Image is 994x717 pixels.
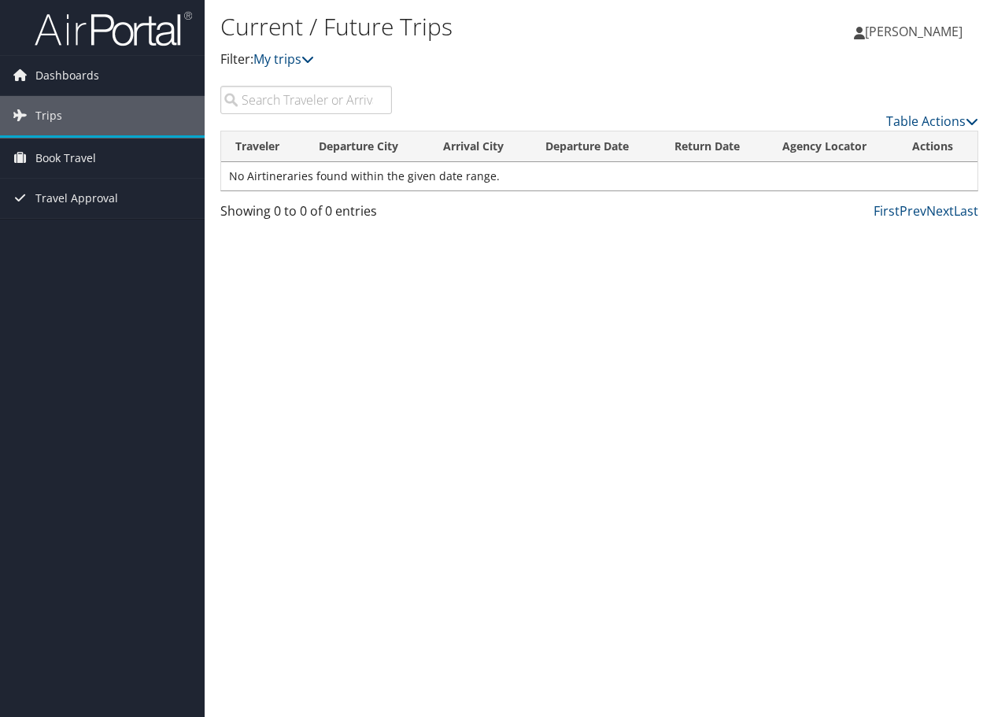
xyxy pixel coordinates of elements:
[221,162,977,190] td: No Airtineraries found within the given date range.
[35,139,96,178] span: Book Travel
[768,131,898,162] th: Agency Locator: activate to sort column ascending
[35,96,62,135] span: Trips
[221,131,305,162] th: Traveler: activate to sort column ascending
[874,202,900,220] a: First
[886,113,978,130] a: Table Actions
[253,50,314,68] a: My trips
[305,131,429,162] th: Departure City: activate to sort column ascending
[865,23,963,40] span: [PERSON_NAME]
[220,86,392,114] input: Search Traveler or Arrival City
[429,131,531,162] th: Arrival City: activate to sort column ascending
[35,179,118,218] span: Travel Approval
[926,202,954,220] a: Next
[954,202,978,220] a: Last
[35,56,99,95] span: Dashboards
[220,50,726,70] p: Filter:
[220,10,726,43] h1: Current / Future Trips
[660,131,768,162] th: Return Date: activate to sort column ascending
[900,202,926,220] a: Prev
[35,10,192,47] img: airportal-logo.png
[854,8,978,55] a: [PERSON_NAME]
[531,131,660,162] th: Departure Date: activate to sort column descending
[898,131,977,162] th: Actions
[220,201,392,228] div: Showing 0 to 0 of 0 entries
